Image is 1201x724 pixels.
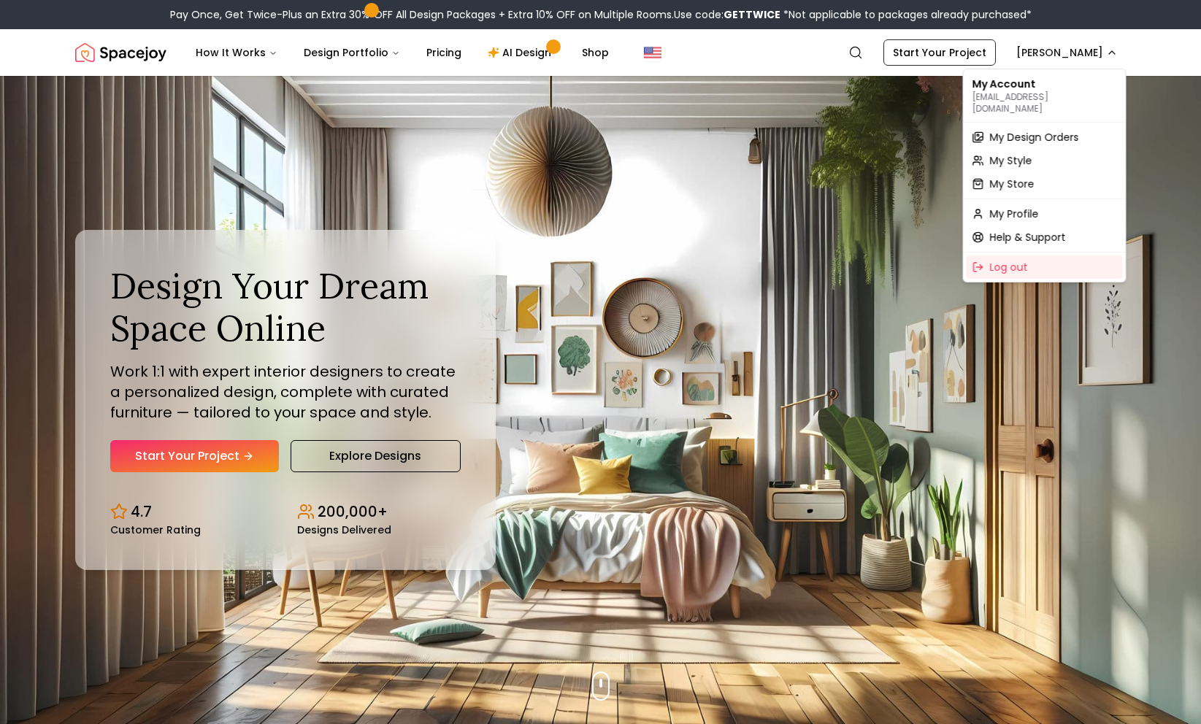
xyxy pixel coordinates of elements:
span: Help & Support [990,230,1066,244]
p: [EMAIL_ADDRESS][DOMAIN_NAME] [972,91,1117,115]
div: [PERSON_NAME] [963,69,1127,282]
a: My Design Orders [967,126,1123,149]
span: My Design Orders [990,130,1079,145]
span: My Profile [990,207,1039,221]
div: My Account [967,72,1123,119]
a: Help & Support [967,226,1123,249]
a: My Style [967,149,1123,172]
span: My Style [990,153,1032,168]
a: My Profile [967,202,1123,226]
span: Log out [990,260,1028,274]
a: My Store [967,172,1123,196]
span: My Store [990,177,1035,191]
